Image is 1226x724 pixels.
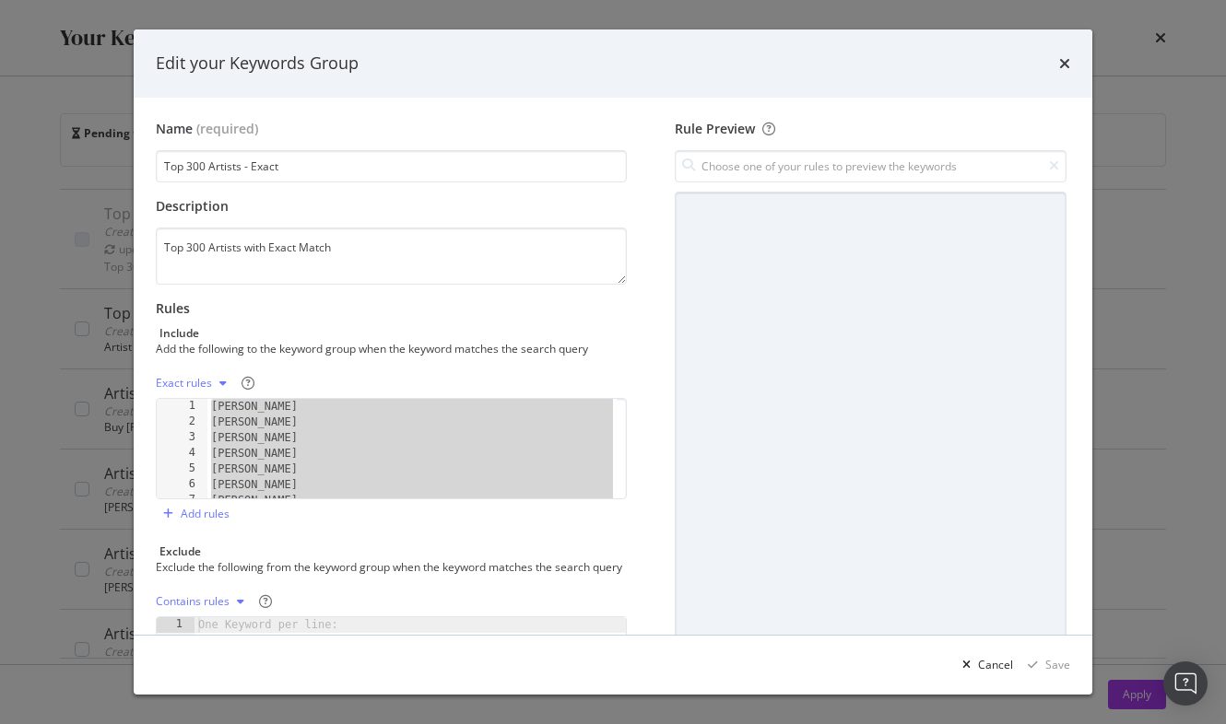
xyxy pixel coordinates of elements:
[156,341,623,356] div: Add the following to the keyword group when the keyword matches the search query
[181,506,230,521] div: Add rules
[156,368,234,398] button: Exact rules
[157,415,207,430] div: 2
[195,617,348,680] div: One Keyword per line: Keyword 1 Keyword 2 Keyword 3
[156,52,359,76] div: Edit your Keywords Group
[156,120,193,138] div: Name
[156,559,623,575] div: Exclude the following from the keyword group when the keyword matches the search query
[955,650,1013,680] button: Cancel
[134,29,1092,695] div: modal
[1045,657,1070,672] div: Save
[156,150,627,182] input: Enter a name
[156,587,252,616] button: Contains rules
[156,299,627,318] div: Rules
[157,493,207,508] div: 7
[156,499,230,529] button: Add rules
[157,617,195,633] div: 1
[1020,650,1070,680] button: Save
[196,120,258,138] span: (required)
[159,325,199,341] div: Include
[1059,52,1070,76] div: times
[157,446,207,461] div: 4
[156,228,627,285] textarea: Top 300 Artists with Exact Match
[157,430,207,446] div: 3
[156,378,212,389] div: Exact rules
[156,596,230,607] div: Contains rules
[675,150,1067,182] input: Choose one of your rules to preview the keywords
[157,399,207,415] div: 1
[675,120,1067,138] div: Rule Preview
[159,543,201,559] div: Exclude
[157,477,207,493] div: 6
[978,657,1013,672] div: Cancel
[156,197,627,216] div: Description
[157,461,207,477] div: 5
[1163,661,1208,706] div: Open Intercom Messenger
